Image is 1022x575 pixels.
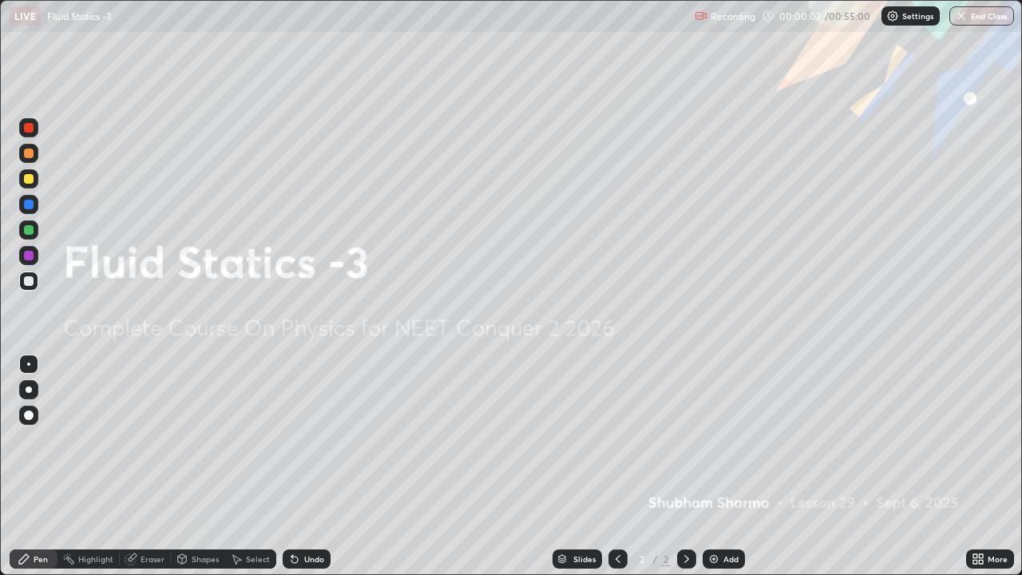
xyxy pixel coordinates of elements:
img: recording.375f2c34.svg [695,10,707,22]
div: More [988,555,1008,563]
img: class-settings-icons [886,10,899,22]
p: Settings [902,12,933,20]
div: 2 [661,552,671,566]
div: 2 [634,554,650,564]
div: Select [246,555,270,563]
p: Recording [711,10,755,22]
div: Shapes [192,555,219,563]
div: Undo [304,555,324,563]
div: Pen [34,555,48,563]
img: add-slide-button [707,553,720,565]
img: end-class-cross [955,10,968,22]
div: Slides [573,555,596,563]
div: Eraser [141,555,164,563]
button: End Class [949,6,1014,26]
p: Fluid Statics -3 [47,10,112,22]
div: Highlight [78,555,113,563]
div: / [653,554,658,564]
p: LIVE [14,10,36,22]
div: Add [723,555,739,563]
